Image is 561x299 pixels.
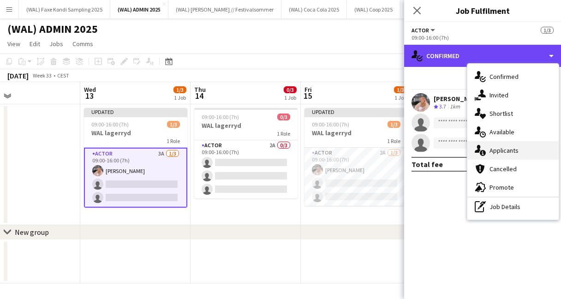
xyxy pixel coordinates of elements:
[69,38,97,50] a: Comms
[448,103,462,111] div: 1km
[312,121,349,128] span: 09:00-16:00 (7h)
[4,38,24,50] a: View
[467,86,559,104] div: Invited
[83,90,96,101] span: 13
[467,67,559,86] div: Confirmed
[388,121,400,128] span: 1/3
[84,108,187,208] app-job-card: Updated09:00-16:00 (7h)1/3WAL lagerryd1 RoleActor3A1/309:00-16:00 (7h)[PERSON_NAME]
[194,108,298,198] app-job-card: 09:00-16:00 (7h)0/3WAL lagerryd1 RoleActor2A0/309:00-16:00 (7h)
[277,114,290,120] span: 0/3
[84,85,96,94] span: Wed
[19,0,110,18] button: (WAL) Faxe Kondi Sampling 2025
[57,72,69,79] div: CEST
[281,0,347,18] button: (WAL) Coca Cola 2025
[304,85,312,94] span: Fri
[72,40,93,48] span: Comms
[173,86,186,93] span: 1/3
[7,22,98,36] h1: (WAL) ADMIN 2025
[304,129,408,137] h3: WAL lagerryd
[174,94,186,101] div: 1 Job
[304,108,408,206] app-job-card: Updated09:00-16:00 (7h)1/3WAL lagerryd1 RoleActor2A1/309:00-16:00 (7h)[PERSON_NAME]
[400,0,470,18] button: (WAL) Clausthaler 2025
[412,160,443,169] div: Total fee
[7,40,20,48] span: View
[467,178,559,197] div: Promote
[46,38,67,50] a: Jobs
[434,95,483,103] div: [PERSON_NAME]
[193,90,206,101] span: 14
[394,86,407,93] span: 1/3
[439,103,446,110] span: 3.7
[84,108,187,115] div: Updated
[467,141,559,160] div: Applicants
[467,104,559,123] div: Shortlist
[404,45,561,67] div: Confirmed
[84,148,187,208] app-card-role: Actor3A1/309:00-16:00 (7h)[PERSON_NAME]
[347,0,400,18] button: (WAL) Coop 2025
[168,0,281,18] button: (WAL) [PERSON_NAME] // Festivalsommer
[284,86,297,93] span: 0/3
[277,130,290,137] span: 1 Role
[202,114,239,120] span: 09:00-16:00 (7h)
[15,227,49,237] div: New group
[467,123,559,141] div: Available
[30,40,40,48] span: Edit
[394,94,406,101] div: 1 Job
[467,160,559,178] div: Cancelled
[303,90,312,101] span: 15
[194,140,298,198] app-card-role: Actor2A0/309:00-16:00 (7h)
[110,0,168,18] button: (WAL) ADMIN 2025
[412,27,429,34] span: Actor
[404,5,561,17] h3: Job Fulfilment
[167,138,180,144] span: 1 Role
[26,38,44,50] a: Edit
[284,94,296,101] div: 1 Job
[49,40,63,48] span: Jobs
[30,72,54,79] span: Week 33
[304,148,408,206] app-card-role: Actor2A1/309:00-16:00 (7h)[PERSON_NAME]
[84,129,187,137] h3: WAL lagerryd
[167,121,180,128] span: 1/3
[541,27,554,34] span: 1/3
[467,197,559,216] div: Job Details
[194,85,206,94] span: Thu
[387,138,400,144] span: 1 Role
[91,121,129,128] span: 09:00-16:00 (7h)
[7,71,29,80] div: [DATE]
[304,108,408,115] div: Updated
[194,121,298,130] h3: WAL lagerryd
[412,34,554,41] div: 09:00-16:00 (7h)
[412,27,436,34] button: Actor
